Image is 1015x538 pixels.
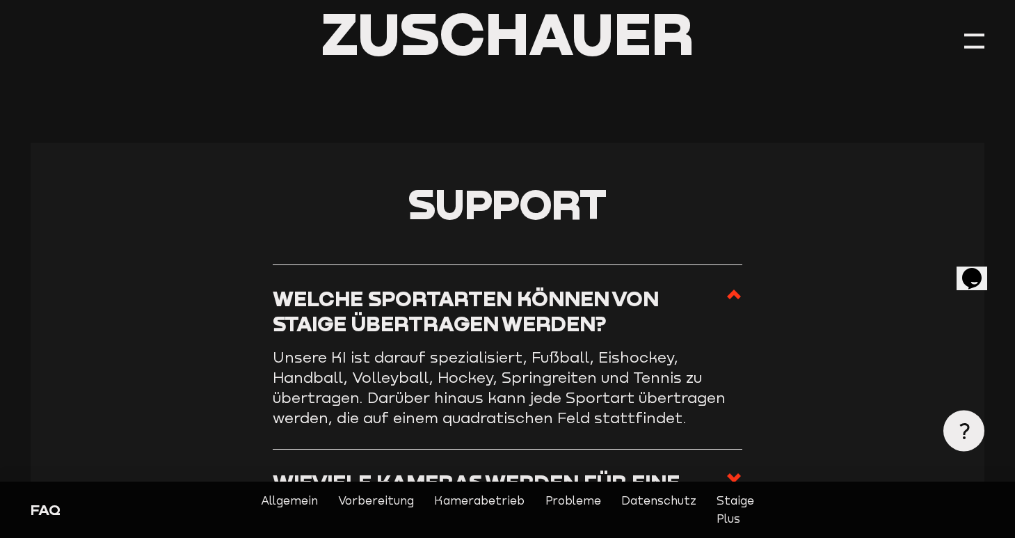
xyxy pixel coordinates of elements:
[338,492,414,528] a: Vorbereitung
[273,470,726,521] h3: Wieviele Kameras werden für eine Übertragung genutzt?
[261,492,318,528] a: Allgemein
[408,178,607,228] span: Support
[434,492,525,528] a: Kamerabetrieb
[957,248,1001,290] iframe: chat widget
[31,500,257,520] div: FAQ
[621,492,696,528] a: Datenschutz
[717,492,754,528] a: Staige Plus
[273,349,726,427] span: Unsere KI ist darauf spezialisiert, Fußball, Eishockey, Handball, Volleyball, Hockey, Springreite...
[273,286,726,337] h3: Welche Sportarten können von Staige übertragen werden?
[545,492,601,528] a: Probleme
